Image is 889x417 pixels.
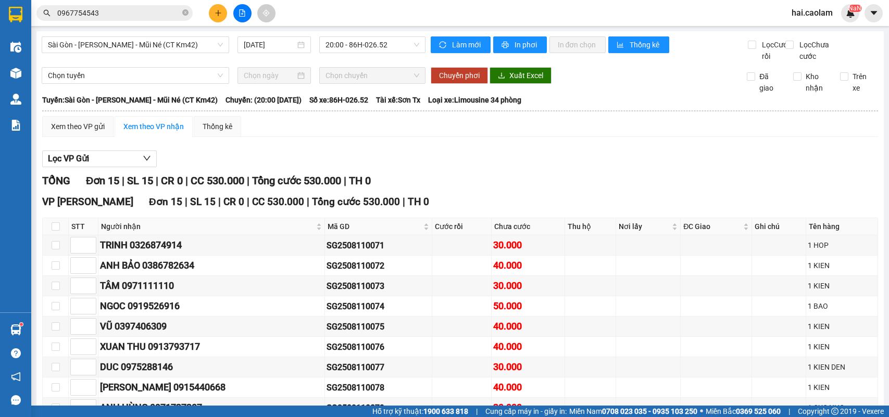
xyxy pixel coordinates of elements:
span: | [247,174,249,187]
div: VŨ 0397406309 [100,319,323,334]
span: Tổng cước 530.000 [312,196,400,208]
span: | [307,196,309,208]
button: printerIn phơi [493,36,547,53]
span: Chuyến: (20:00 [DATE]) [226,94,302,106]
span: Decrease Value [84,326,96,334]
td: SG2508110077 [325,357,433,377]
span: Decrease Value [84,347,96,355]
span: SL 15 [127,174,153,187]
div: 1 KIEN DEN [808,361,876,373]
strong: 0369 525 060 [736,407,781,415]
span: Sài Gòn - Phan Thiết - Mũi Né (CT Km42) [48,37,223,53]
span: Lọc Chưa cước [795,39,842,62]
span: Kho nhận [802,71,832,94]
strong: 0708 023 035 - 0935 103 250 [602,407,697,415]
span: Hỗ trợ kỹ thuật: [372,406,468,417]
sup: NaN [848,5,861,12]
span: | [247,196,249,208]
span: Increase Value [84,258,96,266]
div: 30.000 [493,238,562,252]
button: Lọc VP Gửi [42,150,157,167]
span: copyright [831,408,838,415]
div: TRINH 0326874914 [100,238,323,252]
button: aim [257,4,276,22]
span: Đơn 15 [149,196,182,208]
span: Increase Value [84,298,96,306]
span: up [87,361,94,367]
div: Xem theo VP gửi [51,121,105,132]
span: Increase Value [84,319,96,326]
span: down [87,246,94,252]
span: Loại xe: Limousine 34 phòng [428,94,521,106]
img: warehouse-icon [10,94,21,105]
span: down [87,368,94,374]
span: Cung cấp máy in - giấy in: [485,406,567,417]
span: CC 530.000 [191,174,244,187]
div: 30.000 [493,279,562,293]
img: warehouse-icon [10,42,21,53]
div: SG2508110072 [327,259,431,272]
div: 1 HOP [808,239,876,251]
div: XUAN THU 0913793717 [100,339,323,354]
span: close-circle [182,8,189,18]
span: CR 0 [223,196,244,208]
div: NGOC 0919526916 [100,299,323,313]
img: icon-new-feature [846,8,855,18]
span: up [87,320,94,326]
div: 40.000 [493,339,562,354]
span: Increase Value [84,339,96,347]
input: Tìm tên, số ĐT hoặc mã đơn [57,7,180,19]
div: SG2508110079 [327,401,431,414]
span: | [122,174,124,187]
div: SG2508110078 [327,381,431,394]
span: up [87,259,94,266]
div: 1 KIEN [808,280,876,292]
span: Lọc Cước rồi [758,39,793,62]
div: 30.000 [493,400,562,415]
th: STT [69,218,98,235]
span: Miền Nam [569,406,697,417]
div: ANH BẢO 0386782634 [100,258,323,273]
span: aim [262,9,270,17]
span: down [87,307,94,313]
span: TH 0 [408,196,429,208]
span: Increase Value [84,359,96,367]
span: | [788,406,790,417]
span: down [87,267,94,273]
span: hai.caolam [783,6,841,19]
span: Chọn chuyến [325,68,419,83]
div: SG2508110073 [327,280,431,293]
span: Increase Value [84,400,96,408]
td: SG2508110076 [325,337,433,357]
div: 1 KIEN [808,341,876,352]
span: Decrease Value [84,286,96,294]
div: Thống kê [203,121,232,132]
td: SG2508110072 [325,256,433,276]
span: down [87,287,94,293]
img: warehouse-icon [10,324,21,335]
span: up [87,239,94,245]
span: | [218,196,221,208]
td: SG2508110075 [325,317,433,337]
span: up [87,381,94,387]
div: DUC 0975288146 [100,360,323,374]
input: 11/08/2025 [244,39,295,50]
span: ĐC Giao [683,221,741,232]
div: 40.000 [493,319,562,334]
span: Nơi lấy [619,221,670,232]
td: SG2508110078 [325,377,433,398]
span: Tài xế: Sơn Tx [376,94,420,106]
button: file-add [233,4,252,22]
span: sync [439,41,448,49]
span: Increase Value [84,278,96,286]
span: Tổng cước 530.000 [252,174,341,187]
div: 40.000 [493,380,562,395]
span: Mã GD [328,221,422,232]
span: TỔNG [42,174,70,187]
span: | [403,196,405,208]
span: search [43,9,51,17]
span: Increase Value [84,237,96,245]
span: 20:00 - 86H-026.52 [325,37,419,53]
td: SG2508110074 [325,296,433,317]
img: logo-vxr [9,7,22,22]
